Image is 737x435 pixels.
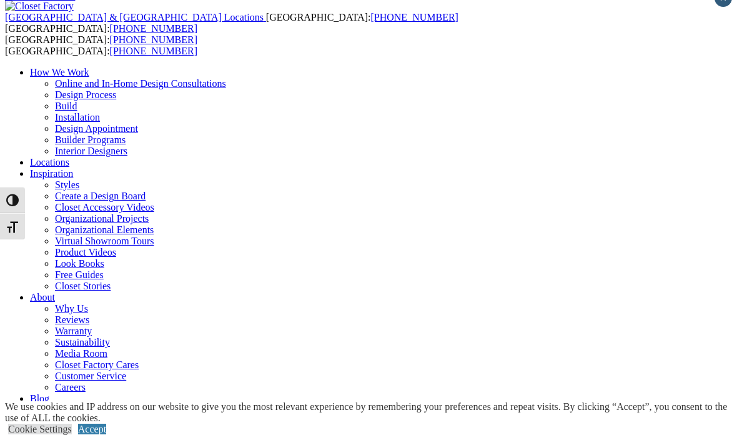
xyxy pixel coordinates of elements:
[5,12,458,34] span: [GEOGRAPHIC_DATA]: [GEOGRAPHIC_DATA]:
[55,371,126,381] a: Customer Service
[55,303,88,314] a: Why Us
[5,34,197,56] span: [GEOGRAPHIC_DATA]: [GEOGRAPHIC_DATA]:
[55,348,107,359] a: Media Room
[55,134,126,145] a: Builder Programs
[55,123,138,134] a: Design Appointment
[55,337,110,347] a: Sustainability
[30,168,73,179] a: Inspiration
[30,157,69,167] a: Locations
[55,202,154,212] a: Closet Accessory Videos
[55,359,139,370] a: Closet Factory Cares
[55,258,104,269] a: Look Books
[55,236,154,246] a: Virtual Showroom Tours
[5,12,264,22] span: [GEOGRAPHIC_DATA] & [GEOGRAPHIC_DATA] Locations
[5,401,737,424] div: We use cookies and IP address on our website to give you the most relevant experience by remember...
[55,382,86,392] a: Careers
[55,191,146,201] a: Create a Design Board
[78,424,106,434] a: Accept
[55,112,100,122] a: Installation
[110,46,197,56] a: [PHONE_NUMBER]
[110,23,197,34] a: [PHONE_NUMBER]
[110,34,197,45] a: [PHONE_NUMBER]
[30,67,89,77] a: How We Work
[55,224,154,235] a: Organizational Elements
[55,326,92,336] a: Warranty
[5,1,74,12] img: Closet Factory
[55,269,104,280] a: Free Guides
[55,314,89,325] a: Reviews
[8,424,72,434] a: Cookie Settings
[55,89,116,100] a: Design Process
[370,12,458,22] a: [PHONE_NUMBER]
[55,179,79,190] a: Styles
[55,213,149,224] a: Organizational Projects
[55,247,116,257] a: Product Videos
[55,78,226,89] a: Online and In-Home Design Consultations
[55,146,127,156] a: Interior Designers
[55,281,111,291] a: Closet Stories
[30,292,55,302] a: About
[5,12,266,22] a: [GEOGRAPHIC_DATA] & [GEOGRAPHIC_DATA] Locations
[55,101,77,111] a: Build
[30,393,49,404] a: Blog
